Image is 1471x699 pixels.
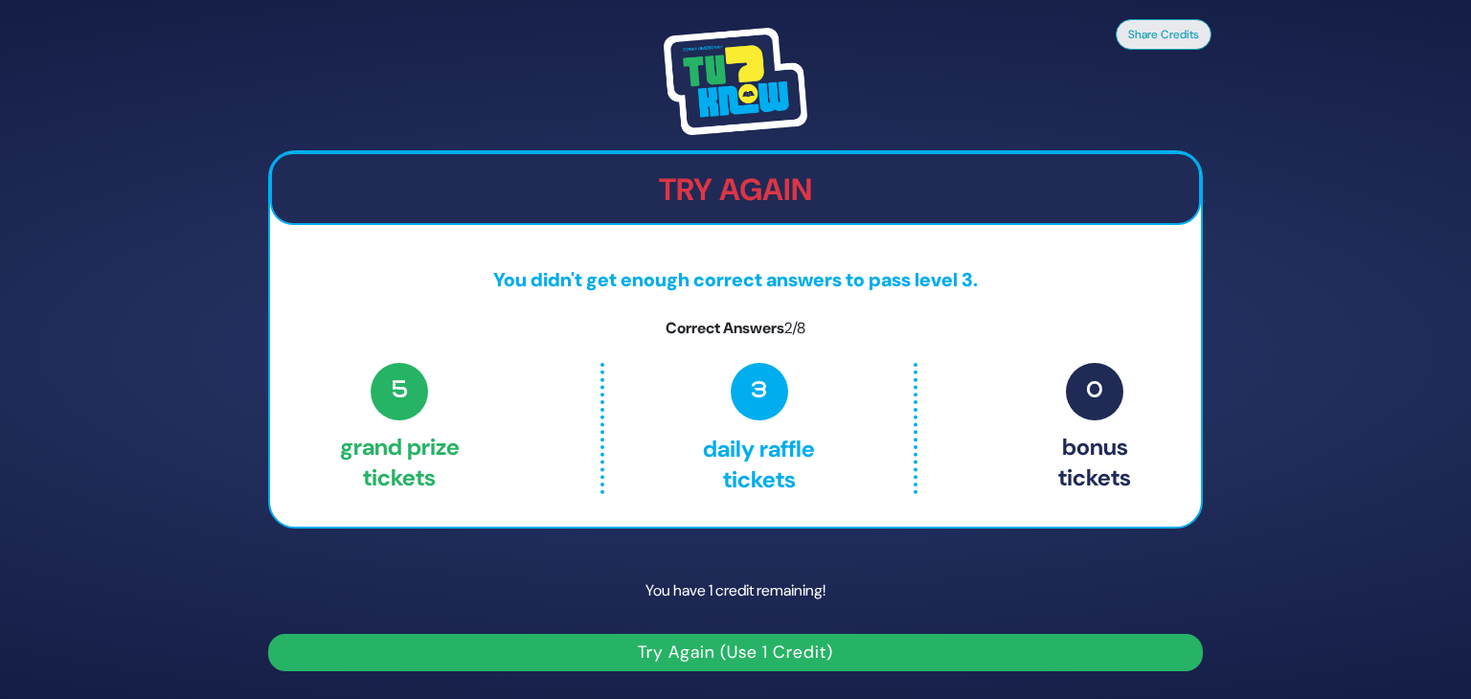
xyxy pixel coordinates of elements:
[784,318,805,338] span: 2/8
[664,28,807,135] img: Tournament Logo
[270,317,1201,340] p: Correct Answers
[731,363,788,420] span: 3
[268,634,1203,671] button: Try Again (Use 1 Credit)
[1066,363,1123,420] span: 0
[645,363,872,493] p: Daily Raffle tickets
[270,265,1201,294] p: You didn't get enough correct answers to pass level 3.
[268,563,1203,619] p: You have 1 credit remaining!
[371,363,428,420] span: 5
[340,363,460,493] p: Grand Prize tickets
[1058,363,1131,493] p: Bonus tickets
[1116,19,1211,50] button: Share Credits
[272,171,1199,208] h2: Try Again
